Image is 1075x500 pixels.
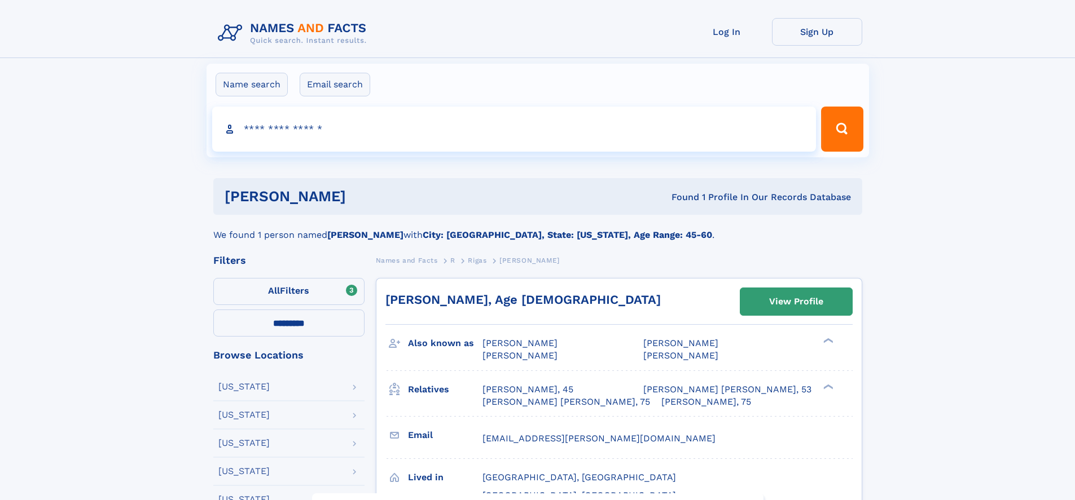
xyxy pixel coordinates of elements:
[376,253,438,267] a: Names and Facts
[408,334,482,353] h3: Also known as
[213,18,376,48] img: Logo Names and Facts
[408,380,482,399] h3: Relatives
[820,337,834,344] div: ❯
[213,215,862,242] div: We found 1 person named with .
[820,383,834,390] div: ❯
[468,256,486,264] span: Rigas
[216,73,288,96] label: Name search
[482,472,676,483] span: [GEOGRAPHIC_DATA], [GEOGRAPHIC_DATA]
[482,350,558,361] span: [PERSON_NAME]
[482,433,716,444] span: [EMAIL_ADDRESS][PERSON_NAME][DOMAIN_NAME]
[821,107,863,152] button: Search Button
[482,383,573,396] a: [PERSON_NAME], 45
[225,189,509,203] h1: [PERSON_NAME]
[468,253,486,267] a: Rigas
[218,439,270,448] div: [US_STATE]
[218,382,270,391] div: [US_STATE]
[661,396,751,408] a: [PERSON_NAME], 75
[769,289,823,315] div: View Profile
[300,73,370,96] label: Email search
[408,426,482,445] h3: Email
[450,256,455,264] span: R
[268,285,280,296] span: All
[327,229,403,240] b: [PERSON_NAME]
[213,255,365,266] div: Filters
[213,278,365,305] label: Filters
[499,256,560,264] span: [PERSON_NAME]
[213,350,365,360] div: Browse Locations
[482,396,650,408] a: [PERSON_NAME] [PERSON_NAME], 75
[643,338,718,348] span: [PERSON_NAME]
[218,467,270,476] div: [US_STATE]
[643,350,718,361] span: [PERSON_NAME]
[385,293,661,307] a: [PERSON_NAME], Age [DEMOGRAPHIC_DATA]
[772,18,862,46] a: Sign Up
[482,338,558,348] span: [PERSON_NAME]
[643,383,811,396] a: [PERSON_NAME] [PERSON_NAME], 53
[423,229,712,240] b: City: [GEOGRAPHIC_DATA], State: [US_STATE], Age Range: 45-60
[450,253,455,267] a: R
[740,288,852,315] a: View Profile
[408,468,482,487] h3: Lived in
[508,191,851,203] div: Found 1 Profile In Our Records Database
[682,18,772,46] a: Log In
[218,410,270,419] div: [US_STATE]
[212,107,817,152] input: search input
